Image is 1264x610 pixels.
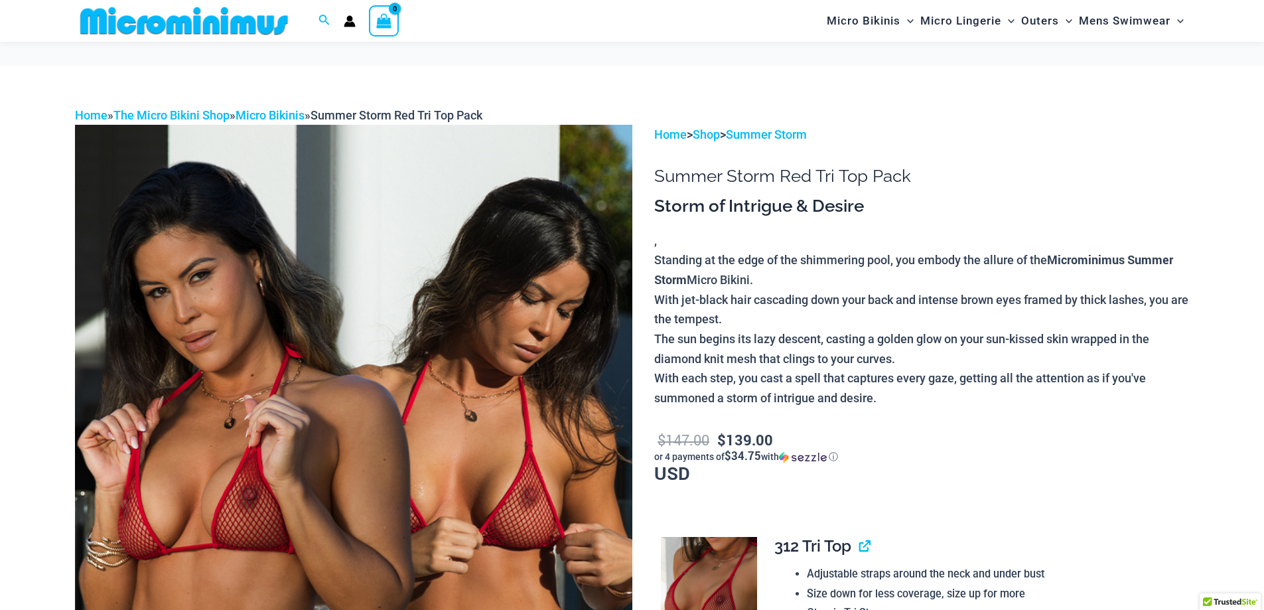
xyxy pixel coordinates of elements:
[75,108,107,122] a: Home
[369,5,399,36] a: View Shopping Cart, empty
[1018,4,1076,38] a: OutersMenu ToggleMenu Toggle
[726,127,807,141] a: Summer Storm
[920,4,1001,38] span: Micro Lingerie
[1079,4,1170,38] span: Mens Swimwear
[1170,4,1184,38] span: Menu Toggle
[807,564,1178,584] li: Adjustable straps around the neck and under bust
[654,195,1189,218] h3: Storm of Intrigue & Desire
[1001,4,1015,38] span: Menu Toggle
[654,429,1189,483] p: USD
[654,125,1189,145] p: > >
[1059,4,1072,38] span: Menu Toggle
[311,108,482,122] span: Summer Storm Red Tri Top Pack
[75,108,482,122] span: » » »
[693,127,720,141] a: Shop
[807,584,1178,604] li: Size down for less coverage, size up for more
[717,430,726,449] span: $
[654,450,1189,463] div: or 4 payments of with
[654,250,1189,408] p: Standing at the edge of the shimmering pool, you embody the allure of the Micro Bikini. With jet-...
[1076,4,1187,38] a: Mens SwimwearMenu ToggleMenu Toggle
[725,448,761,463] span: $34.75
[658,430,666,449] span: $
[900,4,914,38] span: Menu Toggle
[654,252,1173,287] b: Microminimus Summer Storm
[1021,4,1059,38] span: Outers
[654,127,687,141] a: Home
[658,430,709,449] bdi: 147.00
[344,15,356,27] a: Account icon link
[654,195,1189,408] div: ,
[113,108,230,122] a: The Micro Bikini Shop
[654,450,1189,463] div: or 4 payments of$34.75withSezzle Click to learn more about Sezzle
[654,166,1189,187] h1: Summer Storm Red Tri Top Pack
[774,536,851,556] span: 312 Tri Top
[821,2,1190,40] nav: Site Navigation
[236,108,305,122] a: Micro Bikinis
[779,451,827,463] img: Sezzle
[917,4,1018,38] a: Micro LingerieMenu ToggleMenu Toggle
[823,4,917,38] a: Micro BikinisMenu ToggleMenu Toggle
[827,4,900,38] span: Micro Bikinis
[717,430,773,449] bdi: 139.00
[318,13,330,29] a: Search icon link
[75,6,293,36] img: MM SHOP LOGO FLAT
